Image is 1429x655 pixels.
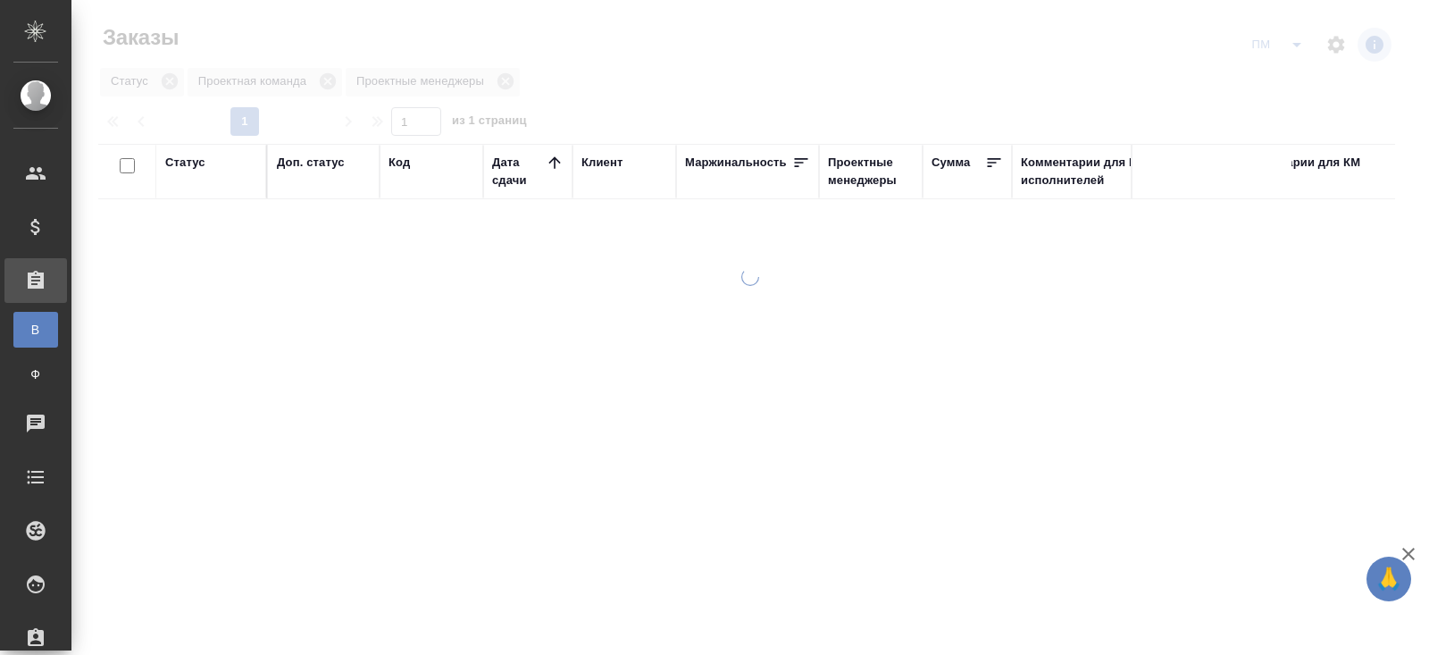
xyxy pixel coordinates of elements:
span: Ф [22,365,49,383]
a: В [13,312,58,348]
div: Сумма [932,154,970,172]
div: Проектные менеджеры [828,154,914,189]
div: Комментарии для ПМ/исполнителей [1021,154,1217,189]
span: В [22,321,49,339]
div: Дата сдачи [492,154,546,189]
span: 🙏 [1374,560,1404,598]
div: Клиент [581,154,623,172]
button: 🙏 [1366,557,1411,601]
div: Статус [165,154,205,172]
div: Комментарии для КМ [1235,154,1360,172]
a: Ф [13,357,58,392]
div: Доп. статус [277,154,345,172]
div: Код [389,154,410,172]
div: Маржинальность [685,154,787,172]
